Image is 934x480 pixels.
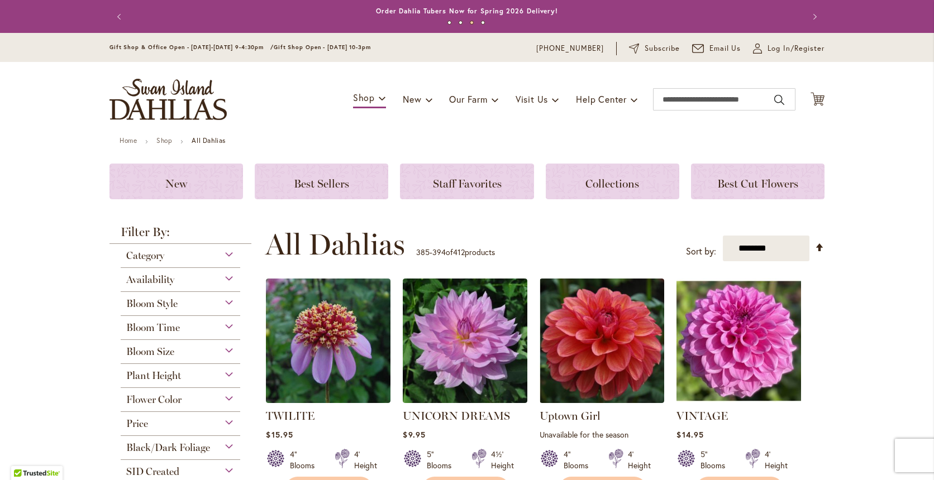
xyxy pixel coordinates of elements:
[427,449,458,471] div: 5" Blooms
[540,395,664,405] a: Uptown Girl
[126,249,164,262] span: Category
[192,136,226,145] strong: All Dahlias
[481,21,485,25] button: 4 of 4
[540,429,664,440] p: Unavailable for the season
[126,321,180,334] span: Bloom Time
[109,6,132,28] button: Previous
[165,177,187,190] span: New
[109,164,243,199] a: New
[265,228,405,261] span: All Dahlias
[266,409,314,423] a: TWILITE
[403,429,425,440] span: $9.95
[403,395,527,405] a: UNICORN DREAMS
[126,273,174,286] span: Availability
[109,79,227,120] a: store logo
[294,177,349,190] span: Best Sellers
[802,6,825,28] button: Next
[126,345,174,358] span: Bloom Size
[676,409,728,423] a: VINTAGE
[692,43,741,54] a: Email Us
[765,449,788,471] div: 4' Height
[354,449,377,471] div: 4' Height
[432,247,446,257] span: 394
[416,243,495,261] p: - of products
[120,136,137,145] a: Home
[376,7,558,15] a: Order Dahlia Tubers Now for Spring 2026 Delivery!
[717,177,798,190] span: Best Cut Flowers
[266,395,390,405] a: TWILITE
[109,226,251,244] strong: Filter By:
[403,279,527,403] img: UNICORN DREAMS
[491,449,514,471] div: 4½' Height
[416,247,430,257] span: 385
[400,164,533,199] a: Staff Favorites
[676,429,703,440] span: $14.95
[447,21,451,25] button: 1 of 4
[753,43,825,54] a: Log In/Register
[700,449,732,471] div: 5" Blooms
[290,449,321,471] div: 4" Blooms
[585,177,639,190] span: Collections
[768,43,825,54] span: Log In/Register
[540,409,601,423] a: Uptown Girl
[453,247,465,257] span: 412
[403,409,510,423] a: UNICORN DREAMS
[564,449,595,471] div: 4" Blooms
[126,393,182,406] span: Flower Color
[449,93,487,105] span: Our Farm
[516,93,548,105] span: Visit Us
[8,440,40,472] iframe: Launch Accessibility Center
[126,297,178,310] span: Bloom Style
[686,241,716,262] label: Sort by:
[156,136,172,145] a: Shop
[576,93,627,105] span: Help Center
[266,429,293,440] span: $15.95
[126,369,181,382] span: Plant Height
[709,43,741,54] span: Email Us
[540,279,664,403] img: Uptown Girl
[255,164,388,199] a: Best Sellers
[676,395,801,405] a: VINTAGE
[126,441,210,454] span: Black/Dark Foliage
[645,43,680,54] span: Subscribe
[628,449,651,471] div: 4' Height
[126,465,179,478] span: SID Created
[433,177,502,190] span: Staff Favorites
[676,279,801,403] img: VINTAGE
[691,164,825,199] a: Best Cut Flowers
[274,44,371,51] span: Gift Shop Open - [DATE] 10-3pm
[546,164,679,199] a: Collections
[266,279,390,403] img: TWILITE
[536,43,604,54] a: [PHONE_NUMBER]
[109,44,274,51] span: Gift Shop & Office Open - [DATE]-[DATE] 9-4:30pm /
[353,92,375,103] span: Shop
[126,417,148,430] span: Price
[629,43,680,54] a: Subscribe
[470,21,474,25] button: 3 of 4
[459,21,463,25] button: 2 of 4
[403,93,421,105] span: New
